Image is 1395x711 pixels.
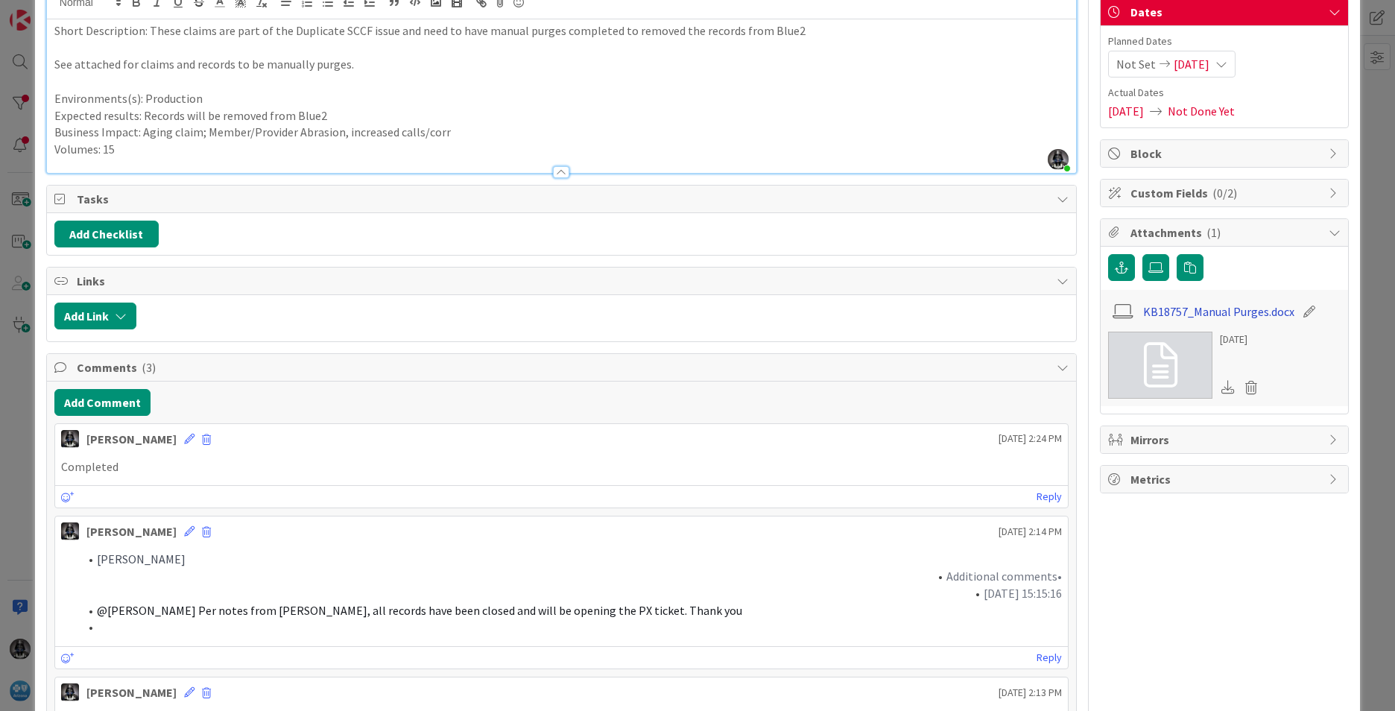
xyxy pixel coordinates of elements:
span: Metrics [1130,470,1321,488]
span: [DATE] [1108,102,1144,120]
p: Short Description: These claims are part of the Duplicate SCCF issue and need to have manual purg... [54,22,1069,39]
span: [PERSON_NAME] [97,552,186,566]
span: Not Done Yet [1168,102,1235,120]
p: Environments(s): Production [54,90,1069,107]
span: Mirrors [1130,431,1321,449]
span: Comments [77,358,1049,376]
button: Add Checklist [54,221,159,247]
button: Add Comment [54,389,151,416]
span: Dates [1130,3,1321,21]
span: @[PERSON_NAME] Per notes from [PERSON_NAME], all records have been closed and will be opening the... [97,603,742,618]
span: Block [1130,145,1321,162]
span: Not Set [1116,55,1156,73]
span: ( 1 ) [1206,225,1221,240]
p: Completed [61,458,1062,475]
p: Volumes: 15 [54,141,1069,158]
a: Reply [1037,648,1062,667]
a: Reply [1037,487,1062,506]
span: [DATE] 2:14 PM [999,524,1062,540]
span: Attachments [1130,224,1321,241]
div: [PERSON_NAME] [86,430,177,448]
div: [DATE] [1220,332,1263,347]
button: Add Link [54,303,136,329]
p: Business Impact: Aging claim; Member/Provider Abrasion, increased calls/corr [54,124,1069,141]
p: See attached for claims and records to be manually purges. [54,56,1069,73]
span: Actual Dates [1108,85,1341,101]
img: KG [61,683,79,701]
span: Links [77,272,1049,290]
img: KG [61,522,79,540]
span: Additional comments• [946,569,1062,584]
span: ( 3 ) [142,360,156,375]
span: Tasks [77,190,1049,208]
p: Expected results: Records will be removed from Blue2 [54,107,1069,124]
a: KB18757_Manual Purges.docx [1143,303,1294,320]
span: [DATE] [1174,55,1209,73]
span: [DATE] 2:13 PM [999,685,1062,701]
div: [PERSON_NAME] [86,522,177,540]
span: [DATE] 2:24 PM [999,431,1062,446]
span: [DATE] 15:15:16 [984,586,1062,601]
img: ddRgQ3yRm5LdI1ED0PslnJbT72KgN0Tb.jfif [1048,149,1069,170]
span: Custom Fields [1130,184,1321,202]
div: [PERSON_NAME] [86,683,177,701]
img: KG [61,430,79,448]
span: Planned Dates [1108,34,1341,49]
div: Download [1220,378,1236,397]
span: ( 0/2 ) [1212,186,1237,200]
